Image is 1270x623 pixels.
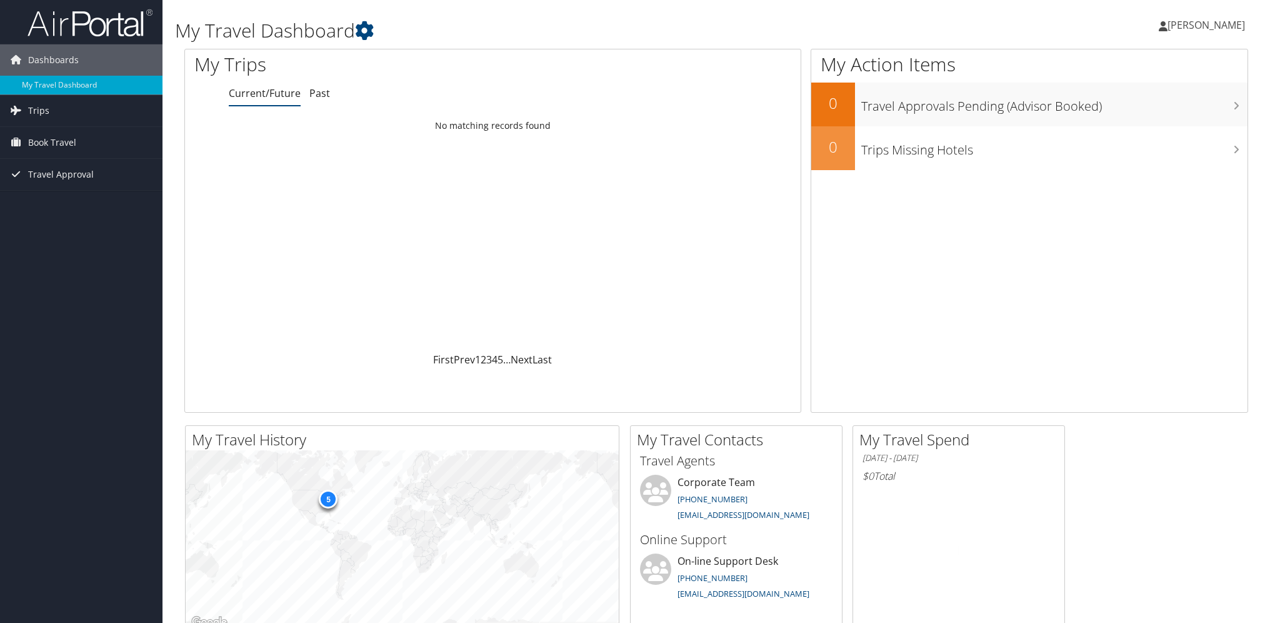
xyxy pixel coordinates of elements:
a: Past [309,86,330,100]
span: [PERSON_NAME] [1167,18,1245,32]
a: 1 [475,353,481,367]
h1: My Trips [194,51,534,78]
a: 5 [497,353,503,367]
span: Travel Approval [28,159,94,190]
a: First [433,353,454,367]
span: … [503,353,511,367]
a: [EMAIL_ADDRESS][DOMAIN_NAME] [677,509,809,520]
a: [PHONE_NUMBER] [677,572,747,584]
a: 3 [486,353,492,367]
a: Current/Future [229,86,301,100]
img: airportal-logo.png [27,8,152,38]
h1: My Action Items [811,51,1247,78]
div: 5 [319,489,337,508]
h6: [DATE] - [DATE] [862,452,1055,464]
td: No matching records found [185,114,801,137]
a: [EMAIL_ADDRESS][DOMAIN_NAME] [677,588,809,599]
h2: 0 [811,136,855,158]
a: Prev [454,353,475,367]
h2: 0 [811,93,855,114]
span: Trips [28,95,49,126]
li: Corporate Team [634,475,839,526]
h2: My Travel Spend [859,429,1064,450]
a: 4 [492,353,497,367]
a: Next [511,353,532,367]
h6: Total [862,469,1055,483]
a: 0Travel Approvals Pending (Advisor Booked) [811,83,1247,126]
h2: My Travel History [192,429,619,450]
a: [PHONE_NUMBER] [677,494,747,505]
h3: Travel Approvals Pending (Advisor Booked) [861,91,1247,115]
span: Dashboards [28,44,79,76]
a: Last [532,353,552,367]
h2: My Travel Contacts [637,429,842,450]
a: 0Trips Missing Hotels [811,126,1247,170]
h3: Trips Missing Hotels [861,135,1247,159]
h3: Online Support [640,531,832,549]
h1: My Travel Dashboard [175,18,897,44]
a: [PERSON_NAME] [1159,6,1257,44]
li: On-line Support Desk [634,554,839,605]
span: Book Travel [28,127,76,158]
span: $0 [862,469,874,483]
h3: Travel Agents [640,452,832,470]
a: 2 [481,353,486,367]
